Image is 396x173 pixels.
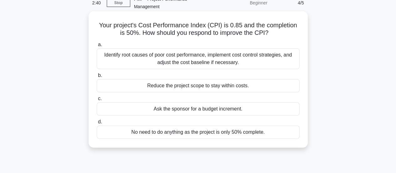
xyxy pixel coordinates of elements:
[98,42,102,47] span: a.
[97,79,300,92] div: Reduce the project scope to stay within costs.
[97,102,300,116] div: Ask the sponsor for a budget increment.
[98,73,102,78] span: b.
[97,126,300,139] div: No need to do anything as the project is only 50% complete.
[97,48,300,69] div: Identify root causes of poor cost performance, implement cost control strategies, and adjust the ...
[98,119,102,124] span: d.
[98,96,102,101] span: c.
[96,21,300,37] h5: Your project's Cost Performance Index (CPI) is 0.85 and the completion is 50%. How should you res...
